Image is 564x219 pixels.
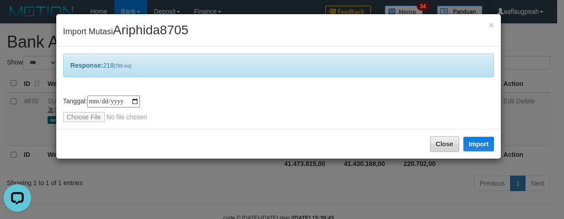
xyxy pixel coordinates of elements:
span: [789 ms] [114,64,131,69]
button: Close [430,136,459,152]
button: Import [463,137,494,151]
b: Response: [70,62,103,69]
button: Close [489,20,494,30]
div: Tanggal: [63,96,494,122]
div: 218 [63,53,494,77]
span: Ariphida8705 [113,23,188,37]
button: Open LiveChat chat widget [4,4,31,31]
span: × [489,20,494,30]
span: Import Mutasi [63,27,188,36]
